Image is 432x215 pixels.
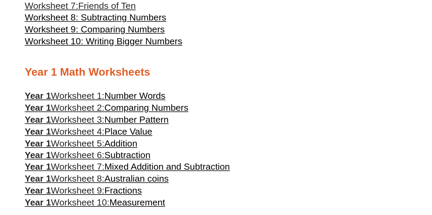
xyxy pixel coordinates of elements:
span: Friends of Ten [78,1,136,11]
a: Year 1Worksheet 2:Comparing Numbers [25,103,189,113]
h2: Year 1 Math Worksheets [25,65,407,79]
span: Worksheet 3: [51,114,104,125]
a: Year 1Worksheet 6:Subtraction [25,150,151,160]
span: Measurement [109,197,165,208]
span: Worksheet 10: [51,197,109,208]
a: Worksheet 10: Writing Bigger Numbers [25,36,182,46]
span: Worksheet 5: [51,138,104,149]
span: Worksheet 4: [51,126,104,137]
a: Worksheet 9: Comparing Numbers [25,24,165,34]
a: Year 1Worksheet 8:Australian coins [25,173,169,184]
span: Worksheet 7: [51,162,104,172]
span: Worksheet 2: [51,103,104,113]
a: Year 1Worksheet 1:Number Words [25,91,166,101]
span: Fractions [104,185,142,196]
span: Subtraction [104,150,151,160]
a: Year 1Worksheet 5:Addition [25,138,138,149]
span: Mixed Addition and Subtraction [104,162,230,172]
a: Worksheet 7:Friends of Ten [25,1,136,11]
a: Year 1Worksheet 9:Fractions [25,185,142,196]
span: Number Words [104,91,166,101]
span: Australian coins [104,173,169,184]
a: Worksheet 8: Subtracting Numbers [25,12,166,22]
a: Year 1Worksheet 10:Measurement [25,197,165,208]
span: Worksheet 7: [25,1,79,11]
span: Place Value [104,126,152,137]
span: Worksheet 6: [51,150,104,160]
span: Number Pattern [104,114,169,125]
span: Addition [104,138,137,149]
span: Worksheet 9: [51,185,104,196]
a: Year 1Worksheet 3:Number Pattern [25,114,169,125]
span: Worksheet 1: [51,91,104,101]
span: Worksheet 8: [51,173,104,184]
a: Year 1Worksheet 4:Place Value [25,126,152,137]
iframe: Chat Widget [318,138,432,215]
a: Year 1Worksheet 7:Mixed Addition and Subtraction [25,162,230,172]
span: Comparing Numbers [104,103,189,113]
